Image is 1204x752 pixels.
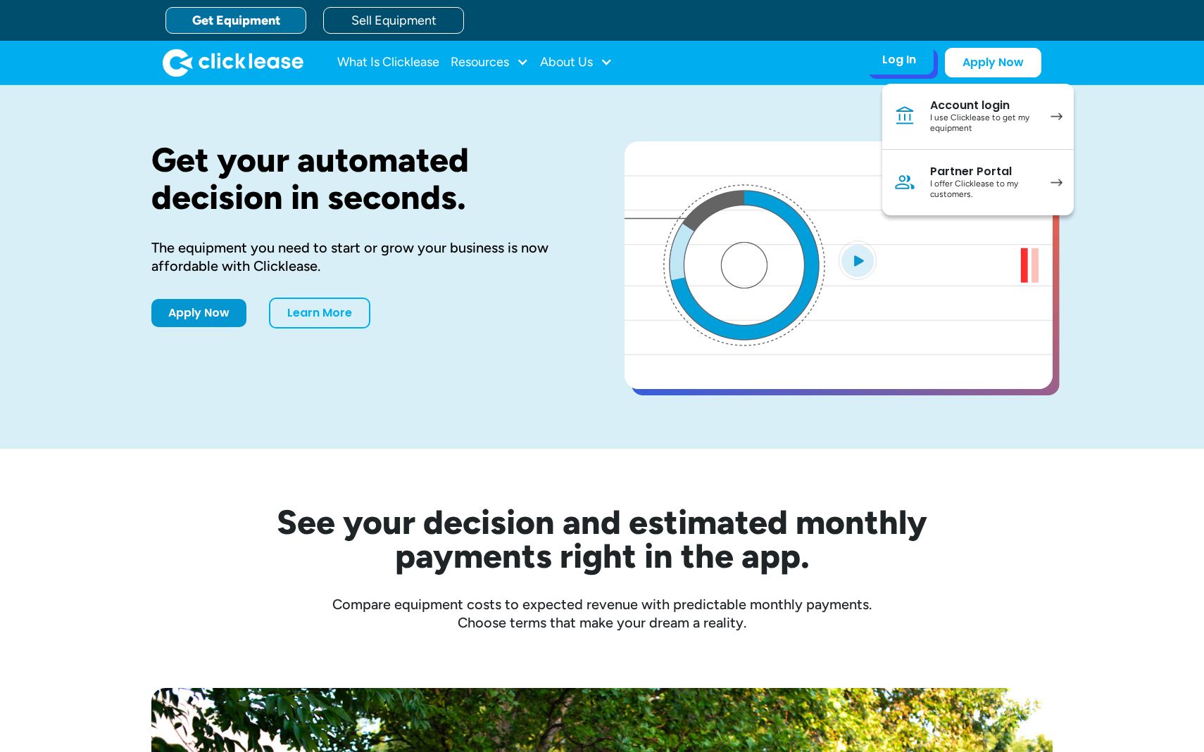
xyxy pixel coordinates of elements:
[151,238,579,275] div: The equipment you need to start or grow your business is now affordable with Clicklease.
[337,49,439,77] a: What Is Clicklease
[882,150,1074,215] a: Partner PortalI offer Clicklease to my customers.
[163,49,303,77] img: Clicklease logo
[930,165,1036,179] div: Partner Portal
[930,113,1036,134] div: I use Clicklease to get my equipment
[323,7,464,34] a: Sell Equipment
[882,53,916,67] div: Log In
[930,98,1036,113] div: Account login
[1051,113,1062,120] img: arrow
[625,141,1053,389] a: open lightbox
[151,299,246,327] a: Apply Now
[839,241,877,280] img: Blue play button logo on a light blue circular background
[269,298,370,329] a: Learn More
[451,49,529,77] div: Resources
[540,49,613,77] div: About Us
[882,84,1074,150] a: Account loginI use Clicklease to get my equipment
[151,141,579,216] h1: Get your automated decision in seconds.
[208,505,996,573] h2: See your decision and estimated monthly payments right in the app.
[163,49,303,77] a: home
[1051,179,1062,186] img: arrow
[930,179,1036,200] div: I offer Clicklease to my customers.
[151,595,1053,632] div: Compare equipment costs to expected revenue with predictable monthly payments. Choose terms that ...
[893,105,916,127] img: Bank icon
[165,7,306,34] a: Get Equipment
[882,84,1074,215] nav: Log In
[893,171,916,193] img: Person icon
[945,48,1041,77] a: Apply Now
